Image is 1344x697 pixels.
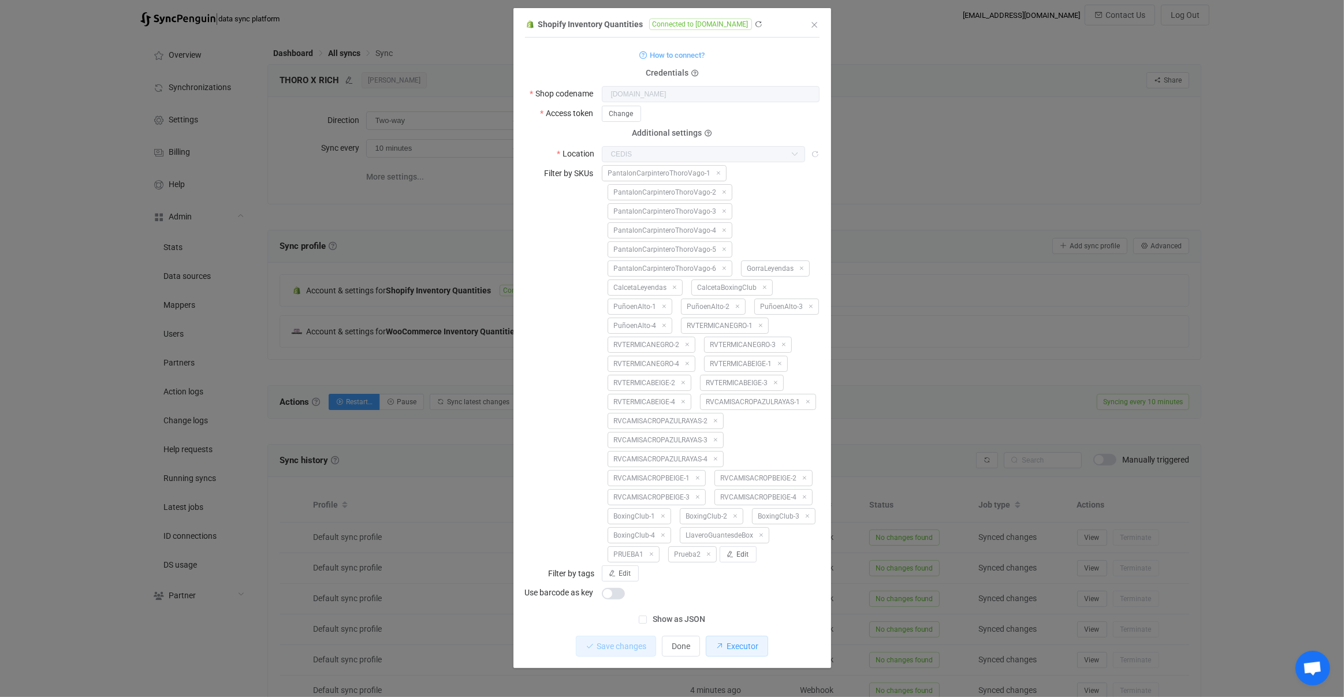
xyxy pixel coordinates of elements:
[608,241,732,258] span: PantalonCarpinteroThoroVago-5
[704,356,788,372] span: RVTERMICABEIGE-1
[1295,651,1330,685] a: Open chat
[681,299,746,315] span: PuñoenAlto-2
[608,279,683,296] span: CalcetaLeyendas
[741,260,810,277] span: GorraLeyendas
[608,260,732,277] span: PantalonCarpinteroThoroVago-6
[608,299,672,315] span: PuñoenAlto-1
[608,337,695,353] span: RVTERMICANEGRO-2
[513,8,831,668] div: dialog
[754,299,819,315] span: PuñoenAlto-3
[681,318,769,334] span: RVTERMICANEGRO-1
[608,318,672,334] span: PuñoenAlto-4
[608,222,732,238] span: PantalonCarpinteroThoroVago-4
[704,337,792,353] span: RVTERMICANEGRO-3
[608,356,695,372] span: RVTERMICANEGRO-4
[691,279,773,296] span: CalcetaBoxingClub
